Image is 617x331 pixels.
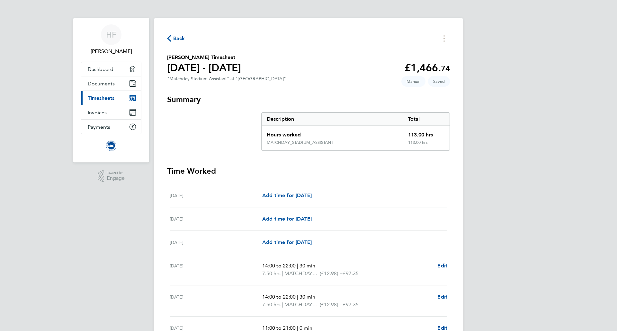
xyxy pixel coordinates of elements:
a: Edit [437,262,447,270]
div: Total [403,113,450,126]
h3: Summary [167,94,450,105]
a: Go to home page [81,141,141,151]
a: Add time for [DATE] [262,192,312,199]
h3: Time Worked [167,166,450,176]
span: Timesheets [88,95,114,101]
app-decimal: £1,466. [405,62,450,74]
a: Add time for [DATE] [262,215,312,223]
span: HF [106,30,116,39]
div: [DATE] [170,215,262,223]
span: Edit [437,263,447,269]
div: 113.00 hrs [403,140,450,150]
span: Invoices [88,109,107,116]
span: 11:00 to 21:00 [262,325,296,331]
span: 14:00 to 22:00 [262,263,296,269]
span: Add time for [DATE] [262,216,312,222]
div: [DATE] [170,239,262,246]
span: 7.50 hrs [262,301,281,308]
span: Dashboard [88,66,113,72]
span: £97.35 [343,301,359,308]
span: 14:00 to 22:00 [262,294,296,300]
span: 30 min [300,263,315,269]
span: 7.50 hrs [262,270,281,276]
span: £97.35 [343,270,359,276]
span: This timesheet was manually created. [401,76,425,87]
div: Hours worked [262,126,403,140]
nav: Main navigation [73,18,149,162]
a: Documents [81,76,141,91]
span: Back [173,35,185,42]
button: Back [167,34,185,42]
span: | [297,325,298,331]
a: Invoices [81,105,141,119]
span: MATCHDAY_STADIUM_ASSISTANT [284,270,320,277]
span: | [297,294,298,300]
a: Timesheets [81,91,141,105]
span: Engage [107,176,125,181]
a: HF[PERSON_NAME] [81,24,141,55]
div: "Matchday Stadium Assistant" at "[GEOGRAPHIC_DATA]" [167,76,286,82]
div: [DATE] [170,293,262,309]
a: Payments [81,120,141,134]
span: 0 min [300,325,312,331]
span: Harry Freeley [81,48,141,55]
span: 74 [441,64,450,73]
span: (£12.98) = [320,270,343,276]
span: This timesheet is Saved. [428,76,450,87]
span: MATCHDAY_STADIUM_ASSISTANT [284,301,320,309]
span: | [282,301,283,308]
div: [DATE] [170,192,262,199]
a: Add time for [DATE] [262,239,312,246]
span: (£12.98) = [320,301,343,308]
span: Edit [437,325,447,331]
div: MATCHDAY_STADIUM_ASSISTANT [267,140,333,145]
div: Summary [261,112,450,151]
h1: [DATE] - [DATE] [167,61,241,74]
a: Powered byEngage [98,170,125,182]
span: | [282,270,283,276]
img: brightonandhovealbion-logo-retina.png [106,141,116,151]
div: [DATE] [170,262,262,277]
a: Dashboard [81,62,141,76]
span: Documents [88,81,115,87]
span: Edit [437,294,447,300]
div: Description [262,113,403,126]
a: Edit [437,293,447,301]
span: Payments [88,124,110,130]
span: Add time for [DATE] [262,239,312,245]
span: 30 min [300,294,315,300]
span: Add time for [DATE] [262,192,312,198]
button: Timesheets Menu [438,33,450,43]
div: 113.00 hrs [403,126,450,140]
h2: [PERSON_NAME] Timesheet [167,54,241,61]
span: | [297,263,298,269]
span: Powered by [107,170,125,176]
